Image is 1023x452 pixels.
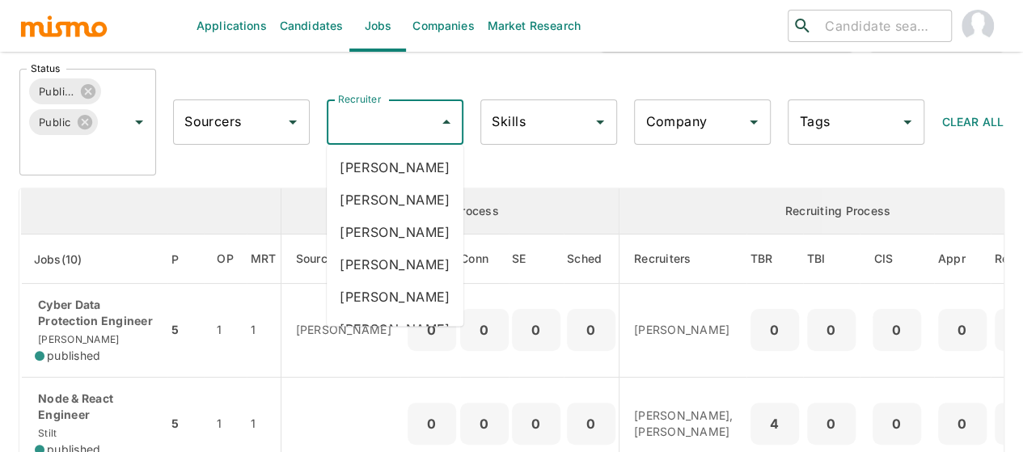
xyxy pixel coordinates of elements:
th: Open Positions [204,234,247,284]
p: 0 [467,319,502,341]
span: Clear All [942,115,1004,129]
div: Published [29,78,101,104]
th: Approved [934,234,991,284]
p: [PERSON_NAME], [PERSON_NAME] [634,408,733,440]
span: Stilt [35,427,57,439]
span: published [47,348,100,364]
button: Open [742,111,765,133]
td: 1 [247,284,281,378]
p: 0 [518,412,554,435]
span: [PERSON_NAME] [35,333,119,345]
p: 0 [879,319,915,341]
th: Sched [564,234,619,284]
label: Recruiter [338,92,381,106]
span: P [171,250,200,269]
p: 0 [518,319,554,341]
p: 0 [814,319,849,341]
p: 0 [573,319,609,341]
button: Open [128,111,150,133]
p: 0 [945,319,980,341]
li: [PERSON_NAME] [327,248,463,281]
button: Open [281,111,304,133]
p: 0 [573,412,609,435]
img: Maia Reyes [962,10,994,42]
th: Connections [460,234,509,284]
li: [PERSON_NAME] [327,313,463,345]
li: [PERSON_NAME] [327,281,463,313]
p: 4 [757,412,793,435]
td: 5 [167,284,204,378]
img: logo [19,14,108,38]
span: Public [29,113,81,132]
p: 0 [945,412,980,435]
p: 0 [467,412,502,435]
th: Market Research Total [247,234,281,284]
p: 0 [879,412,915,435]
th: Sourcers [281,234,408,284]
li: [PERSON_NAME] [327,216,463,248]
p: 0 [414,319,450,341]
button: Open [896,111,919,133]
th: Client Interview Scheduled [860,234,934,284]
th: Sent Emails [509,234,564,284]
th: Recruiters [619,234,746,284]
button: Close [435,111,458,133]
li: [PERSON_NAME] [327,184,463,216]
p: [PERSON_NAME] [296,322,395,338]
span: Published [29,82,84,101]
p: [PERSON_NAME] [634,322,733,338]
p: 0 [814,412,849,435]
th: Sourcing Process [281,188,619,234]
p: Cyber Data Protection Engineer [35,297,154,329]
th: To Be Reviewed [746,234,803,284]
td: 1 [204,284,247,378]
p: 0 [757,319,793,341]
li: [PERSON_NAME] [327,151,463,184]
input: Candidate search [818,15,945,37]
p: 0 [414,412,450,435]
div: Public [29,109,98,135]
th: To Be Interviewed [803,234,860,284]
label: Status [31,61,60,75]
button: Open [589,111,611,133]
th: Priority [167,234,204,284]
span: Jobs(10) [34,250,104,269]
p: Node & React Engineer [35,391,154,423]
